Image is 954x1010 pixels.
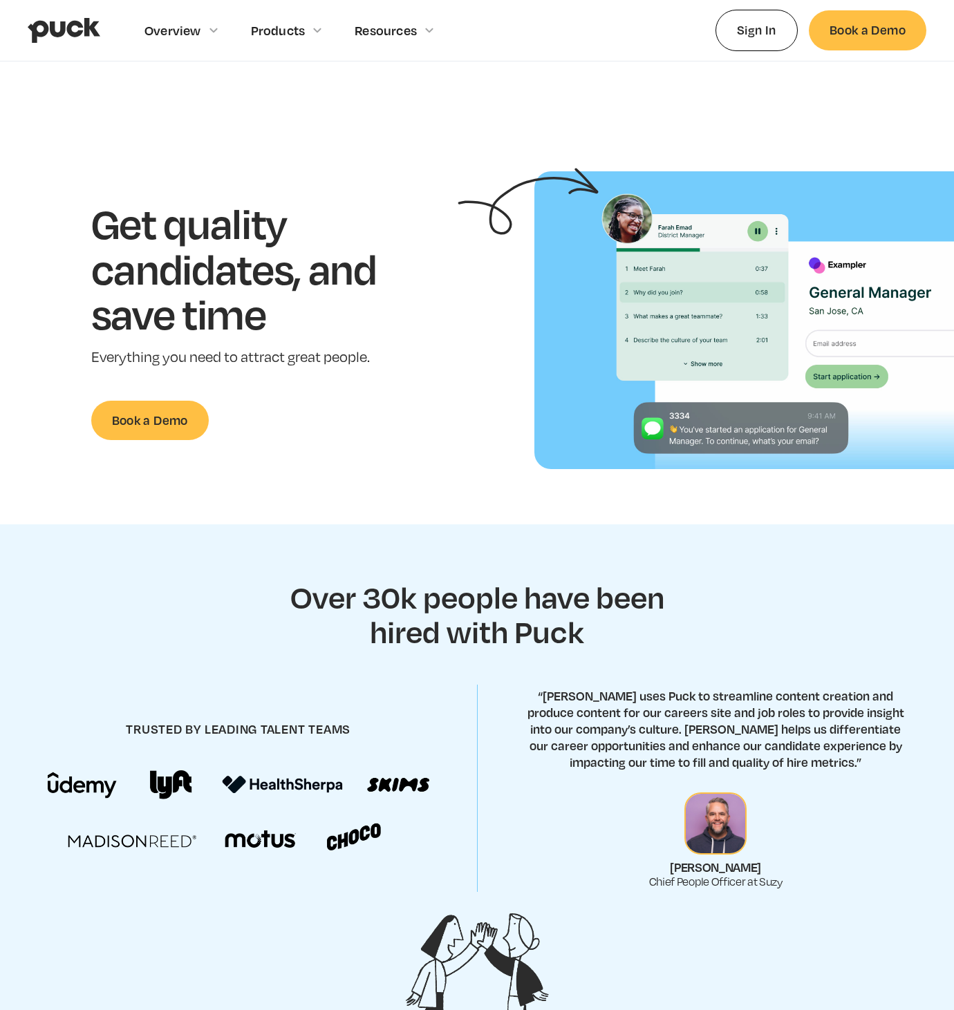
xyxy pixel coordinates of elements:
div: Chief People Officer at Suzy [649,875,783,888]
div: [PERSON_NAME] [670,860,761,875]
a: Book a Demo [91,401,209,440]
p: Everything you need to attract great people. [91,347,420,368]
p: “[PERSON_NAME] uses Puck to streamline content creation and produce content for our careers site ... [525,687,906,770]
h2: Over 30k people have been hired with Puck [273,580,681,648]
a: Book a Demo [809,10,926,50]
div: Products [251,23,306,38]
h4: trusted by leading talent teams [126,721,350,737]
div: Overview [144,23,201,38]
a: Sign In [715,10,798,50]
h1: Get quality candidates, and save time [91,200,420,336]
div: Resources [355,23,417,38]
